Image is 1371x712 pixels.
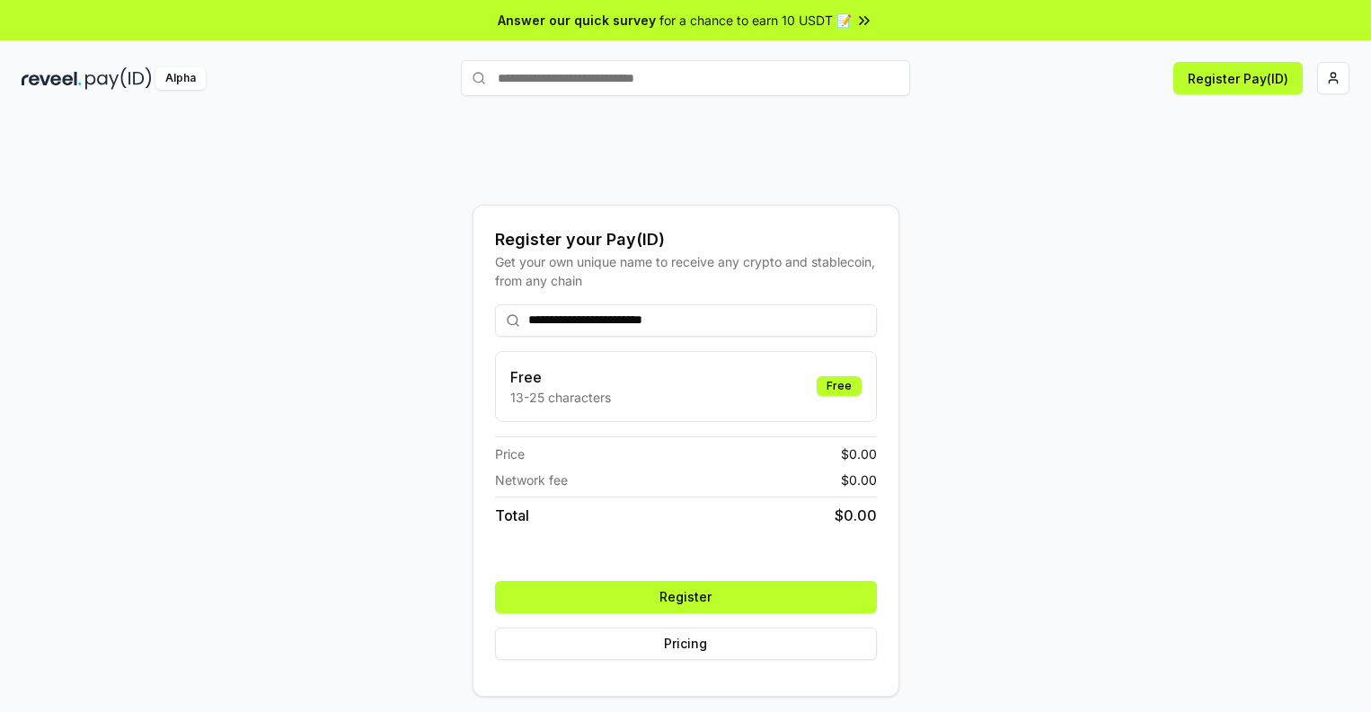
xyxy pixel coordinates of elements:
[498,11,656,30] span: Answer our quick survey
[510,388,611,407] p: 13-25 characters
[1173,62,1303,94] button: Register Pay(ID)
[495,444,525,463] span: Price
[817,376,862,396] div: Free
[495,505,529,526] span: Total
[835,505,877,526] span: $ 0.00
[495,628,877,660] button: Pricing
[22,67,82,90] img: reveel_dark
[495,470,568,489] span: Network fee
[85,67,152,90] img: pay_id
[495,581,877,613] button: Register
[659,11,852,30] span: for a chance to earn 10 USDT 📝
[155,67,206,90] div: Alpha
[495,227,877,252] div: Register your Pay(ID)
[841,470,877,489] span: $ 0.00
[510,366,611,388] h3: Free
[841,444,877,463] span: $ 0.00
[495,252,877,290] div: Get your own unique name to receive any crypto and stablecoin, from any chain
